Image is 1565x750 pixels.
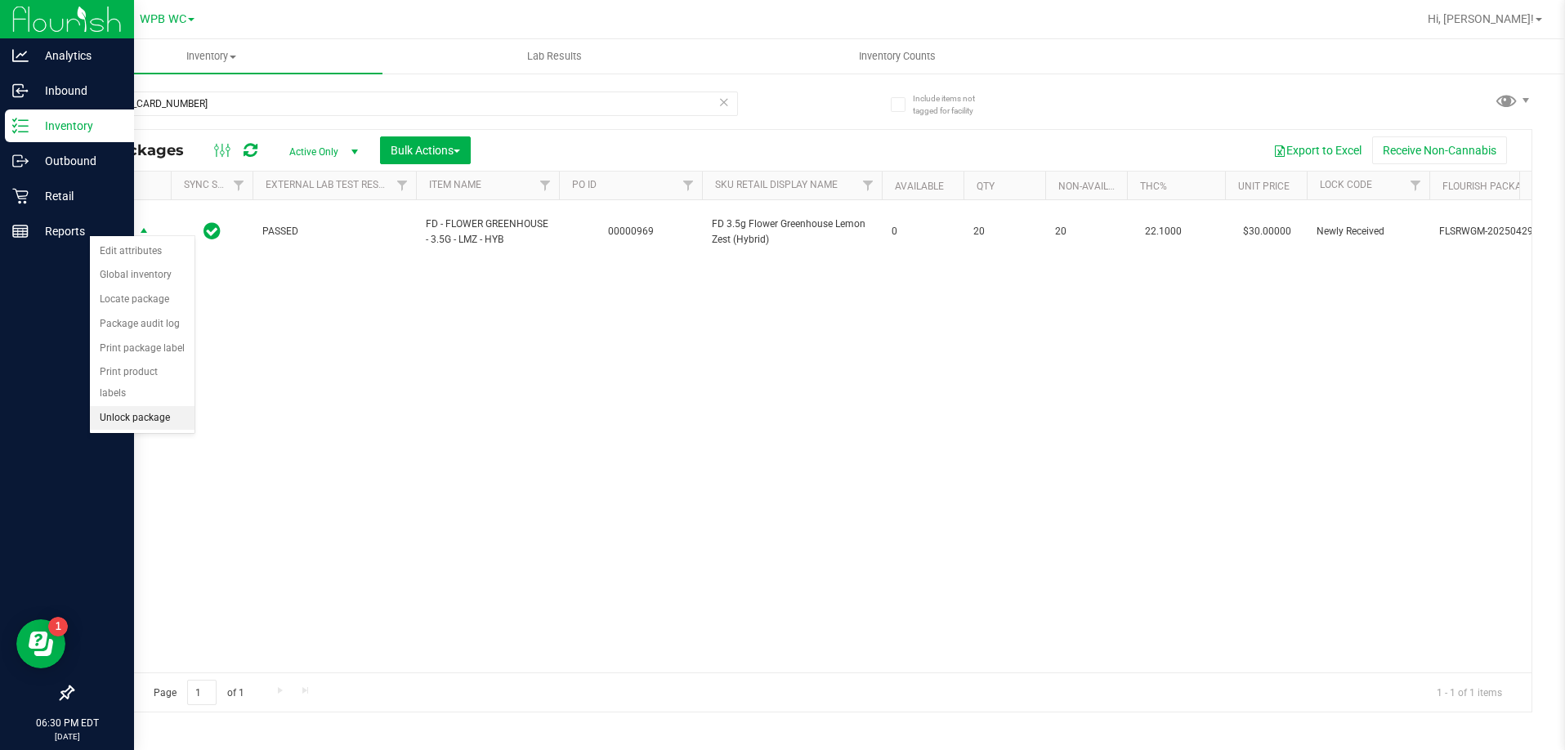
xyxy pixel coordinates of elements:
[1055,224,1117,239] span: 20
[85,141,200,159] span: All Packages
[391,144,460,157] span: Bulk Actions
[429,179,481,190] a: Item Name
[1428,12,1534,25] span: Hi, [PERSON_NAME]!
[12,83,29,99] inline-svg: Inbound
[134,221,154,243] span: select
[90,406,195,431] li: Unlock package
[913,92,995,117] span: Include items not tagged for facility
[187,680,217,705] input: 1
[426,217,549,248] span: FD - FLOWER GREENHOUSE - 3.5G - LMZ - HYB
[29,221,127,241] p: Reports
[266,179,394,190] a: External Lab Test Result
[726,39,1069,74] a: Inventory Counts
[572,179,597,190] a: PO ID
[203,220,221,243] span: In Sync
[977,181,995,192] a: Qty
[1320,179,1372,190] a: Lock Code
[837,49,958,64] span: Inventory Counts
[1140,181,1167,192] a: THC%
[140,12,186,26] span: WPB WC
[29,116,127,136] p: Inventory
[675,172,702,199] a: Filter
[7,730,127,743] p: [DATE]
[12,223,29,239] inline-svg: Reports
[262,224,406,239] span: PASSED
[72,92,738,116] input: Search Package ID, Item Name, SKU, Lot or Part Number...
[1402,172,1429,199] a: Filter
[1442,181,1545,192] a: Flourish Package ID
[29,186,127,206] p: Retail
[1058,181,1131,192] a: Non-Available
[7,716,127,730] p: 06:30 PM EDT
[140,680,257,705] span: Page of 1
[718,92,730,113] span: Clear
[90,288,195,312] li: Locate package
[895,181,944,192] a: Available
[90,312,195,337] li: Package audit log
[382,39,726,74] a: Lab Results
[90,263,195,288] li: Global inventory
[892,224,954,239] span: 0
[39,49,382,64] span: Inventory
[12,47,29,64] inline-svg: Analytics
[29,151,127,171] p: Outbound
[608,225,654,237] a: 00000969
[29,81,127,100] p: Inbound
[532,172,559,199] a: Filter
[380,136,471,164] button: Bulk Actions
[1424,680,1515,704] span: 1 - 1 of 1 items
[715,179,838,190] a: Sku Retail Display Name
[12,188,29,204] inline-svg: Retail
[973,224,1035,239] span: 20
[712,217,872,248] span: FD 3.5g Flower Greenhouse Lemon Zest (Hybrid)
[1238,181,1290,192] a: Unit Price
[90,239,195,264] li: Edit attributes
[1317,224,1420,239] span: Newly Received
[90,360,195,405] li: Print product labels
[16,619,65,668] iframe: Resource center
[1372,136,1507,164] button: Receive Non-Cannabis
[855,172,882,199] a: Filter
[29,46,127,65] p: Analytics
[505,49,604,64] span: Lab Results
[1137,220,1190,243] span: 22.1000
[1263,136,1372,164] button: Export to Excel
[1235,220,1299,243] span: $30.00000
[12,153,29,169] inline-svg: Outbound
[39,39,382,74] a: Inventory
[12,118,29,134] inline-svg: Inventory
[48,617,68,636] iframe: Resource center unread badge
[184,179,247,190] a: Sync Status
[226,172,253,199] a: Filter
[389,172,416,199] a: Filter
[90,337,195,361] li: Print package label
